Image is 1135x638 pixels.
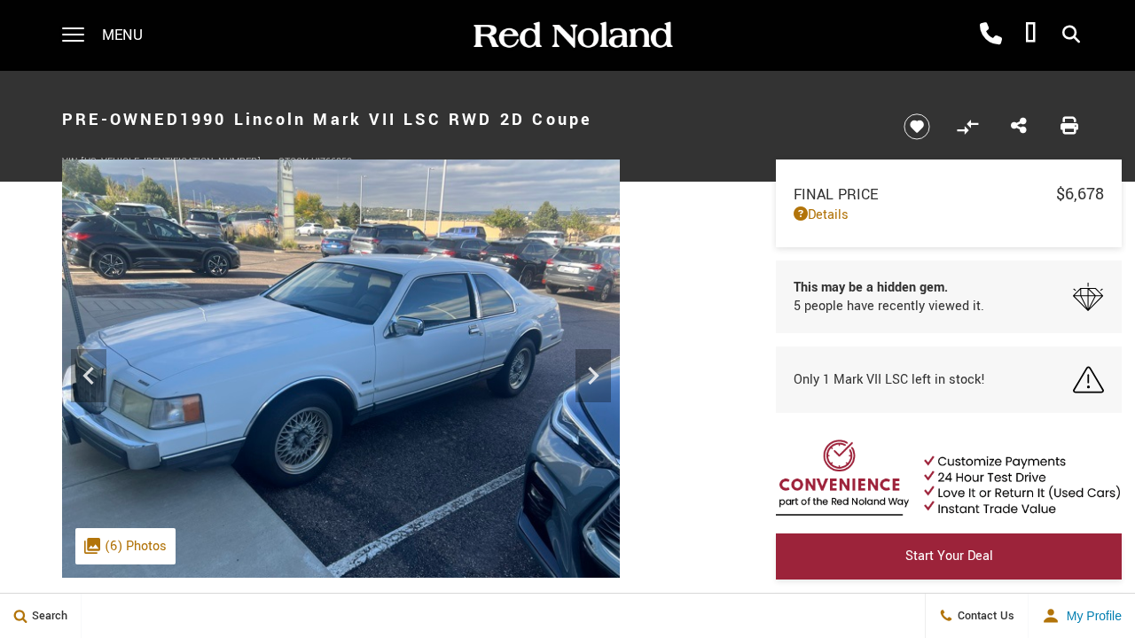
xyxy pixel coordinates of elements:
h1: 1990 Lincoln Mark VII LSC RWD 2D Coupe [62,84,873,155]
a: Print this Pre-Owned 1990 Lincoln Mark VII LSC RWD 2D Coupe [1061,115,1078,138]
span: Final Price [794,184,1056,205]
a: Share this Pre-Owned 1990 Lincoln Mark VII LSC RWD 2D Coupe [1011,115,1027,138]
img: Used 1990 Lincoln LSC image 1 [62,159,620,578]
span: VIN: [62,155,81,168]
button: user-profile-menu [1029,594,1135,638]
button: Save vehicle [897,113,936,141]
a: Start Your Deal [776,533,1122,580]
span: Search [27,608,67,624]
button: Compare vehicle [954,113,981,140]
a: Final Price $6,678 [794,183,1104,206]
span: This may be a hidden gem. [794,278,984,297]
span: 5 people have recently viewed it. [794,297,984,315]
strong: Pre-Owned [62,108,180,131]
span: [US_VEHICLE_IDENTIFICATION_NUMBER] [81,155,261,168]
span: Start Your Deal [905,547,993,565]
div: (6) Photos [75,528,176,564]
span: Contact Us [953,608,1014,624]
span: $6,678 [1056,183,1104,206]
span: My Profile [1060,609,1122,623]
img: Red Noland Auto Group [470,20,674,51]
span: Stock: [278,155,311,168]
span: Only 1 Mark VII LSC left in stock! [794,370,985,389]
a: Details [794,206,1104,224]
span: UI766850 [311,155,352,168]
